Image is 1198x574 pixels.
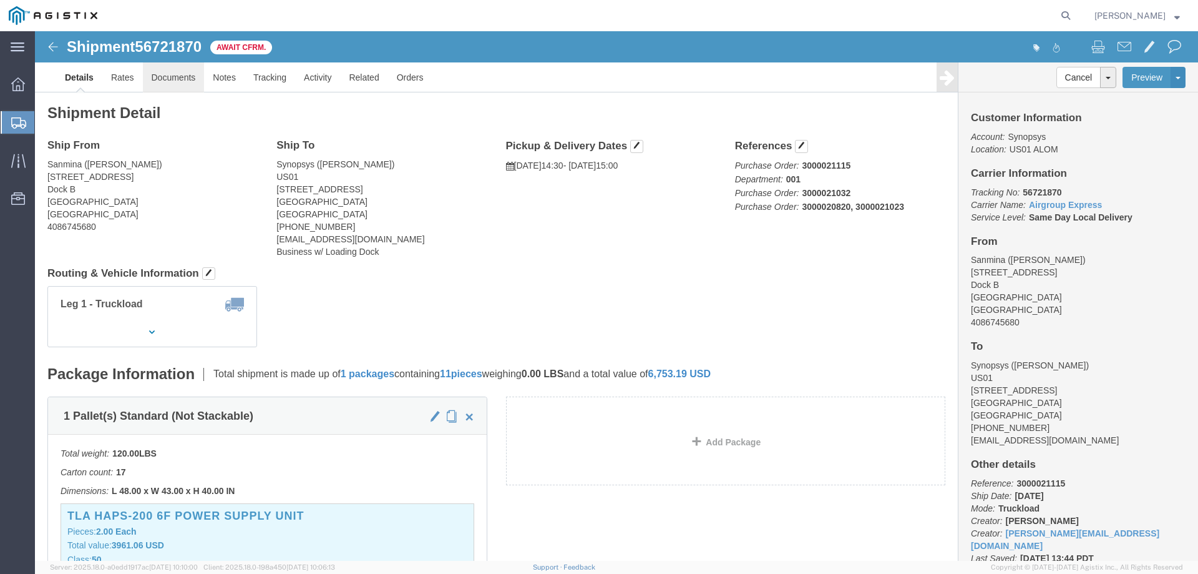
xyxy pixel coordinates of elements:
span: Server: 2025.18.0-a0edd1917ac [50,563,198,571]
span: Billy Lo [1094,9,1166,22]
img: logo [9,6,97,25]
span: Client: 2025.18.0-198a450 [203,563,335,571]
span: [DATE] 10:06:13 [286,563,335,571]
a: Feedback [563,563,595,571]
span: Copyright © [DATE]-[DATE] Agistix Inc., All Rights Reserved [991,562,1183,573]
span: [DATE] 10:10:00 [149,563,198,571]
iframe: FS Legacy Container [35,31,1198,561]
a: Support [533,563,564,571]
button: [PERSON_NAME] [1094,8,1181,23]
